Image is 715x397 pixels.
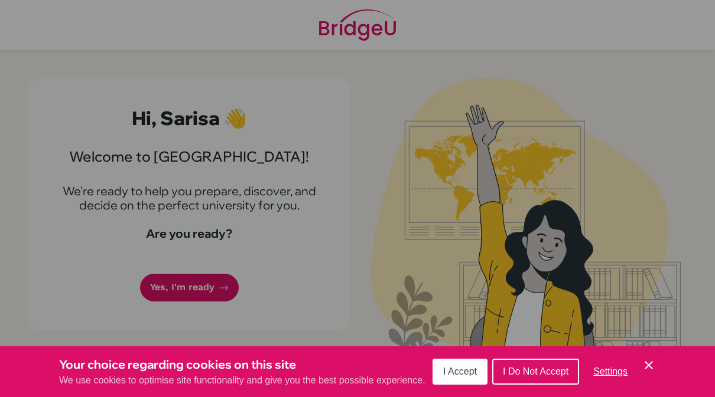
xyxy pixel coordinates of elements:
p: We use cookies to optimise site functionality and give you the best possible experience. [59,373,425,388]
span: Settings [593,366,628,376]
button: I Accept [433,359,487,385]
button: Save and close [642,358,656,372]
span: I Do Not Accept [503,366,568,376]
h3: Your choice regarding cookies on this site [59,356,425,373]
button: Settings [584,360,637,383]
button: I Do Not Accept [492,359,579,385]
span: I Accept [443,366,477,376]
